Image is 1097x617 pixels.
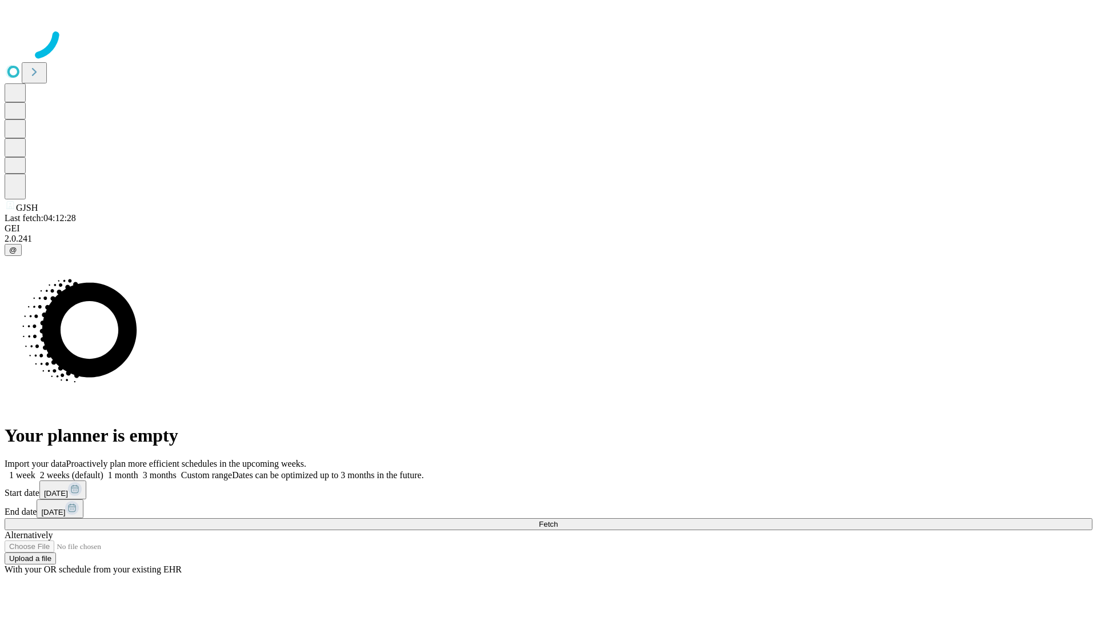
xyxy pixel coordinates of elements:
[181,470,232,480] span: Custom range
[9,470,35,480] span: 1 week
[5,480,1092,499] div: Start date
[5,552,56,564] button: Upload a file
[5,425,1092,446] h1: Your planner is empty
[40,470,103,480] span: 2 weeks (default)
[16,203,38,213] span: GJSH
[39,480,86,499] button: [DATE]
[5,564,182,574] span: With your OR schedule from your existing EHR
[37,499,83,518] button: [DATE]
[5,213,76,223] span: Last fetch: 04:12:28
[9,246,17,254] span: @
[44,489,68,498] span: [DATE]
[232,470,423,480] span: Dates can be optimized up to 3 months in the future.
[108,470,138,480] span: 1 month
[5,499,1092,518] div: End date
[5,518,1092,530] button: Fetch
[66,459,306,468] span: Proactively plan more efficient schedules in the upcoming weeks.
[143,470,177,480] span: 3 months
[5,244,22,256] button: @
[41,508,65,516] span: [DATE]
[5,459,66,468] span: Import your data
[5,234,1092,244] div: 2.0.241
[5,223,1092,234] div: GEI
[5,530,53,540] span: Alternatively
[539,520,558,528] span: Fetch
